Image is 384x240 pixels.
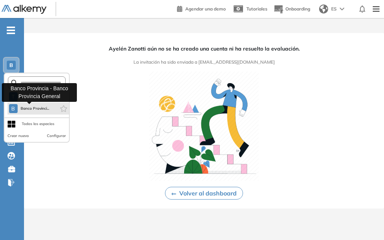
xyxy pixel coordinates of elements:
[177,4,226,13] a: Agendar una demo
[2,83,77,102] div: Banco Provincia - Banco Provincia General
[331,6,337,12] span: ES
[7,30,15,31] i: -
[246,6,267,12] span: Tutoriales
[285,6,310,12] span: Onboarding
[165,187,243,200] button: Volver al dashboard
[22,121,54,127] div: Todos los espacios
[11,106,15,112] span: B
[1,5,46,14] img: Logo
[47,133,66,139] button: Configurar
[273,1,310,17] button: Onboarding
[9,62,13,68] span: B
[109,45,300,53] span: Ayelén Zanotti aún no se ha creado una cuenta ni ha resuelto la evaluación.
[21,106,49,112] span: Banco Provinci...
[171,192,176,195] img: Ícono de flecha
[133,59,275,66] span: La invitación ha sido enviada a [EMAIL_ADDRESS][DOMAIN_NAME]
[185,6,226,12] span: Agendar una demo
[7,133,29,139] button: Crear nuevo
[370,1,382,16] img: Menu
[340,7,344,10] img: arrow
[319,4,328,13] img: world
